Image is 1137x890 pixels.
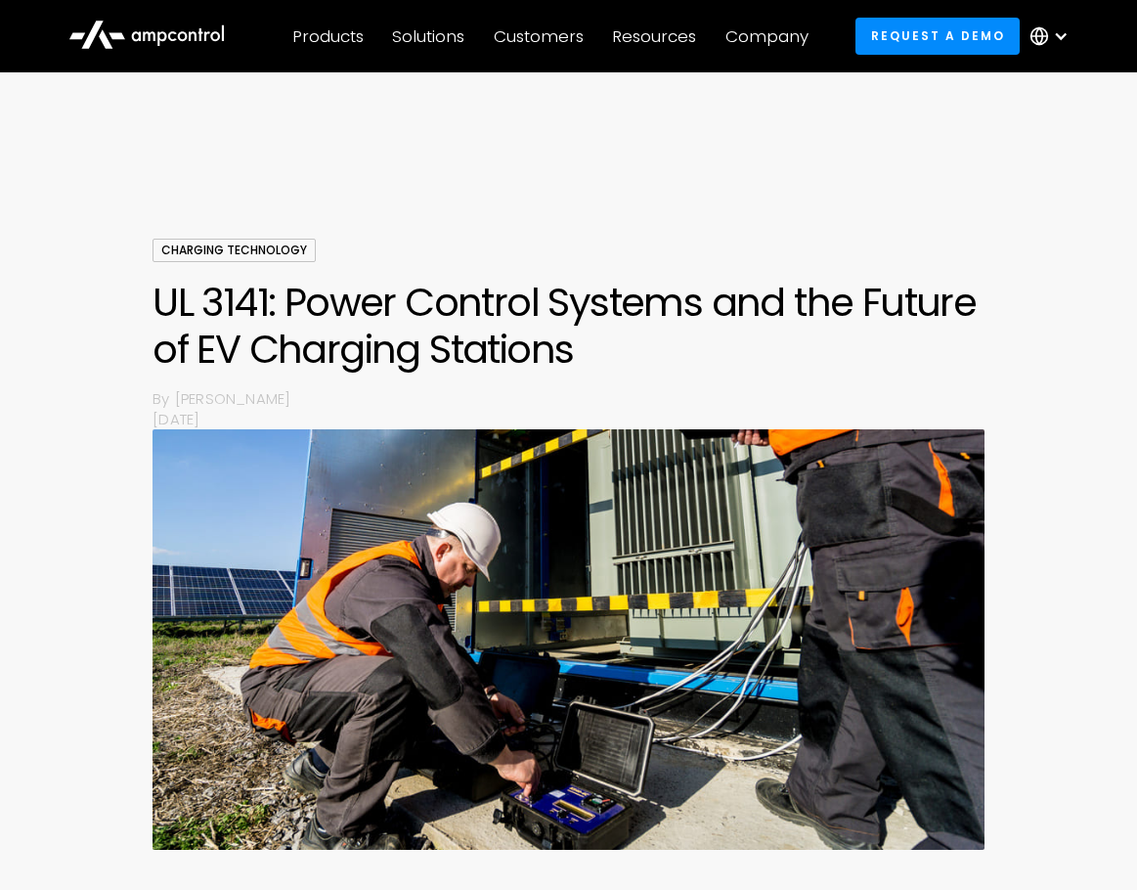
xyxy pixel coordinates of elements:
[153,239,316,262] div: Charging Technology
[153,388,174,409] p: By
[612,25,696,47] div: Resources
[153,409,984,429] p: [DATE]
[494,25,584,47] div: Customers
[725,25,809,47] div: Company
[153,279,984,373] h1: UL 3141: Power Control Systems and the Future of EV Charging Stations
[392,25,464,47] div: Solutions
[175,388,984,409] p: [PERSON_NAME]
[292,25,364,47] div: Products
[855,18,1020,54] a: Request a demo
